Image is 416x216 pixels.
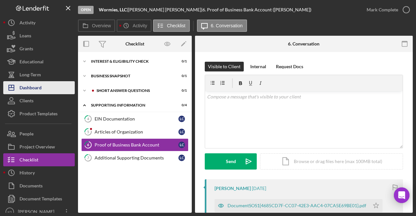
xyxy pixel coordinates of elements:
div: Clients [19,94,33,109]
div: Activity [19,16,35,31]
div: EIN Documentation [95,116,178,121]
button: Product Templates [3,107,75,120]
div: Checklist [19,153,38,168]
div: Short Answer Questions [97,89,171,93]
div: | [99,7,128,12]
button: People [3,127,75,140]
div: History [19,166,35,181]
div: L C [178,116,185,122]
div: Product Templates [19,107,58,122]
button: Activity [3,16,75,29]
time: 2025-08-13 15:21 [252,186,266,191]
div: Open [78,6,94,14]
div: 6. Proof of Business Bank Account ([PERSON_NAME]) [202,7,311,12]
button: Checklist [3,153,75,166]
div: Documents [19,179,43,194]
div: Request Docs [276,62,303,71]
text: KD [7,210,12,214]
div: Grants [19,42,33,57]
button: Loans [3,29,75,42]
button: Request Docs [273,62,306,71]
label: Overview [92,23,111,28]
button: Mark Complete [360,3,413,16]
button: Checklist [153,19,190,32]
button: History [3,166,75,179]
div: Open Intercom Messenger [394,187,409,203]
button: Documents [3,179,75,192]
label: 6. Conversation [211,23,243,28]
tspan: 5 [87,130,89,134]
tspan: 4 [87,117,89,121]
div: Mark Complete [367,3,398,16]
button: Long-Term [3,68,75,81]
div: Additional Supporting Documents [95,155,178,160]
a: 4EIN DocumentationLC [81,112,188,125]
label: Activity [133,23,147,28]
div: Document Templates [19,192,62,207]
div: 6. Conversation [288,41,319,46]
label: Checklist [167,23,186,28]
div: Loans [19,29,31,44]
button: Overview [78,19,115,32]
button: Grants [3,42,75,55]
div: Long-Term [19,68,41,83]
div: 0 / 1 [175,74,187,78]
div: [PERSON_NAME] [PERSON_NAME] | [128,7,202,12]
div: [PERSON_NAME] [214,186,251,191]
div: Checklist [125,41,144,46]
button: Internal [247,62,269,71]
div: L C [178,129,185,135]
div: Proof of Business Bank Account [95,142,178,147]
div: Supporting Information [91,103,171,107]
button: DocumentSOS1{4685CD7F-CC07-42E3-AAC4-07CA5E69BE01}.pdf [214,199,383,212]
div: Articles of Organization [95,129,178,134]
a: 7Additional Supporting DocumentsLC [81,151,188,164]
div: DocumentSOS1{4685CD7F-CC07-42E3-AAC4-07CA5E69BE01}.pdf [227,203,366,208]
div: Internal [250,62,266,71]
button: 6. Conversation [197,19,247,32]
div: L C [178,155,185,161]
div: 0 / 1 [175,89,187,93]
div: Send [226,153,236,170]
button: Dashboard [3,81,75,94]
div: 0 / 4 [175,103,187,107]
div: Project Overview [19,140,55,155]
button: Clients [3,94,75,107]
a: 6Proof of Business Bank AccountLC [81,138,188,151]
div: Interest & Eligibility Check [91,59,171,63]
div: 0 / 1 [175,59,187,63]
div: People [19,127,33,142]
b: Wormies, LLC [99,7,127,12]
div: L C [178,142,185,148]
button: Project Overview [3,140,75,153]
button: Activity [117,19,151,32]
button: Send [205,153,257,170]
button: Document Templates [3,192,75,205]
div: Educational [19,55,44,70]
button: Educational [3,55,75,68]
a: 5Articles of OrganizationLC [81,125,188,138]
div: Business Snapshot [91,74,171,78]
button: Visible to Client [205,62,244,71]
tspan: 6 [87,143,89,147]
tspan: 7 [87,156,89,160]
div: Dashboard [19,81,42,96]
div: Visible to Client [208,62,240,71]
